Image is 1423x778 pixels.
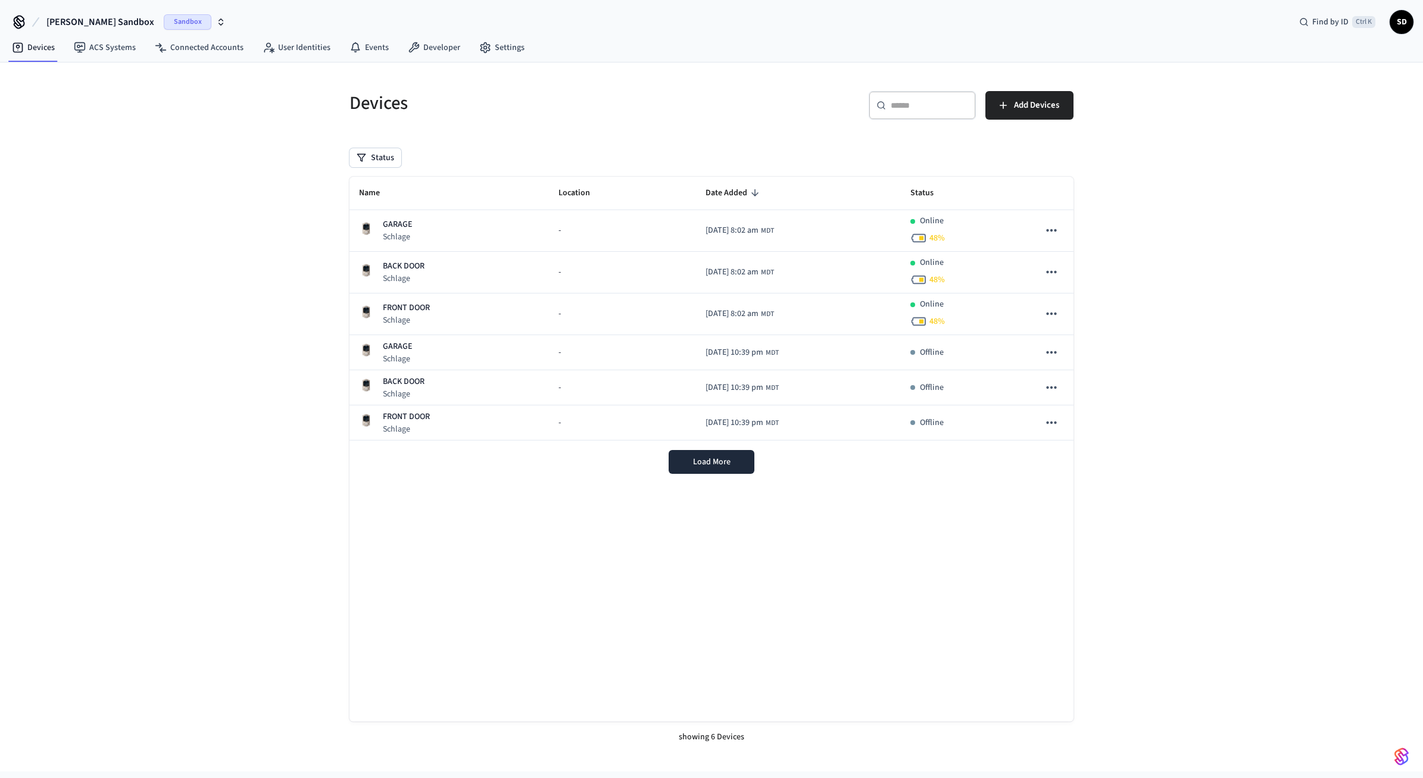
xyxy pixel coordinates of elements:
span: - [558,224,561,237]
span: - [558,346,561,359]
span: [DATE] 8:02 am [706,224,759,237]
img: Schlage Sense Smart Deadbolt with Camelot Trim, Front [359,378,373,392]
table: sticky table [349,177,1074,440]
span: Name [359,184,395,202]
p: Schlage [383,388,425,400]
span: 48 % [929,232,945,244]
div: showing 6 Devices [349,721,1074,753]
span: SD [1391,11,1412,33]
p: Offline [920,346,944,359]
div: Find by IDCtrl K [1290,11,1385,33]
span: [DATE] 10:39 pm [706,346,763,359]
p: Offline [920,382,944,394]
p: Offline [920,417,944,429]
p: GARAGE [383,340,412,353]
a: Settings [470,37,534,58]
div: America/Edmonton [706,266,774,279]
span: Location [558,184,606,202]
span: - [558,308,561,320]
span: Date Added [706,184,763,202]
a: ACS Systems [64,37,145,58]
button: Status [349,148,401,167]
img: Schlage Sense Smart Deadbolt with Camelot Trim, Front [359,305,373,319]
img: Schlage Sense Smart Deadbolt with Camelot Trim, Front [359,221,373,236]
span: MDT [761,226,774,236]
span: Add Devices [1014,98,1059,113]
div: America/Edmonton [706,224,774,237]
p: FRONT DOOR [383,411,430,423]
h5: Devices [349,91,704,115]
p: Schlage [383,423,430,435]
img: SeamLogoGradient.69752ec5.svg [1394,747,1409,766]
span: [DATE] 8:02 am [706,308,759,320]
p: Schlage [383,353,412,365]
img: Schlage Sense Smart Deadbolt with Camelot Trim, Front [359,343,373,357]
span: MDT [766,383,779,393]
a: Connected Accounts [145,37,253,58]
p: Schlage [383,231,412,243]
button: Load More [669,450,754,474]
span: 48 % [929,315,945,327]
p: Online [920,257,944,269]
img: Schlage Sense Smart Deadbolt with Camelot Trim, Front [359,413,373,427]
span: 48 % [929,274,945,286]
span: MDT [766,418,779,429]
p: BACK DOOR [383,260,425,273]
div: America/Edmonton [706,346,779,359]
button: Add Devices [985,91,1074,120]
span: MDT [766,348,779,358]
span: - [558,266,561,279]
span: Ctrl K [1352,16,1375,28]
a: User Identities [253,37,340,58]
p: FRONT DOOR [383,302,430,314]
a: Developer [398,37,470,58]
p: Online [920,298,944,311]
span: Sandbox [164,14,211,30]
p: BACK DOOR [383,376,425,388]
img: Schlage Sense Smart Deadbolt with Camelot Trim, Front [359,263,373,277]
span: [DATE] 8:02 am [706,266,759,279]
span: Load More [693,456,731,468]
span: [DATE] 10:39 pm [706,382,763,394]
div: America/Edmonton [706,417,779,429]
a: Events [340,37,398,58]
div: America/Edmonton [706,308,774,320]
span: Status [910,184,949,202]
a: Devices [2,37,64,58]
div: America/Edmonton [706,382,779,394]
span: Find by ID [1312,16,1349,28]
p: Schlage [383,314,430,326]
p: Online [920,215,944,227]
p: GARAGE [383,218,412,231]
span: MDT [761,267,774,278]
p: Schlage [383,273,425,285]
span: - [558,417,561,429]
button: SD [1390,10,1413,34]
span: - [558,382,561,394]
span: [DATE] 10:39 pm [706,417,763,429]
span: [PERSON_NAME] Sandbox [46,15,154,29]
span: MDT [761,309,774,320]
